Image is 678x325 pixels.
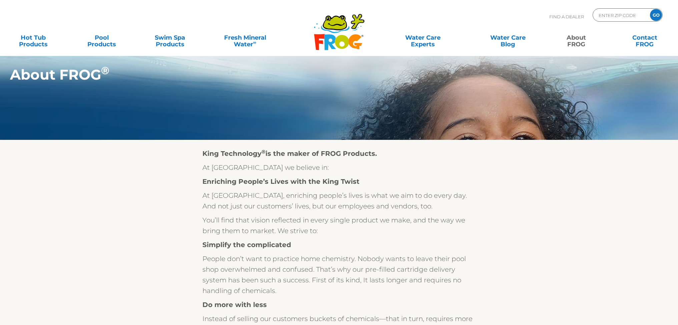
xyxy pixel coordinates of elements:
a: ContactFROG [618,31,671,44]
a: Hot TubProducts [7,31,60,44]
strong: King Technology is the maker of FROG Products. [202,150,377,158]
a: Fresh MineralWater∞ [212,31,278,44]
sup: ® [261,149,265,155]
sup: ∞ [253,40,256,45]
p: People don’t want to practice home chemistry. Nobody wants to leave their pool shop overwhelmed a... [202,253,476,296]
sup: ® [101,64,109,77]
a: Swim SpaProducts [143,31,196,44]
h1: About FROG [10,67,610,83]
strong: Simplify the complicated [202,241,291,249]
a: AboutFROG [550,31,603,44]
a: Water CareBlog [482,31,535,44]
p: You’ll find that vision reflected in every single product we make, and the way we bring them to m... [202,215,476,236]
input: Zip Code Form [598,10,643,20]
p: At [GEOGRAPHIC_DATA] we believe in: [202,162,476,173]
p: Find A Dealer [549,8,584,25]
input: GO [650,9,662,21]
a: PoolProducts [75,31,128,44]
strong: Enriching People’s Lives with the King Twist [202,177,360,185]
strong: Do more with less [202,301,267,309]
a: Water CareExperts [380,31,466,44]
p: At [GEOGRAPHIC_DATA], enriching people’s lives is what we aim to do every day. And not just our c... [202,190,476,211]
